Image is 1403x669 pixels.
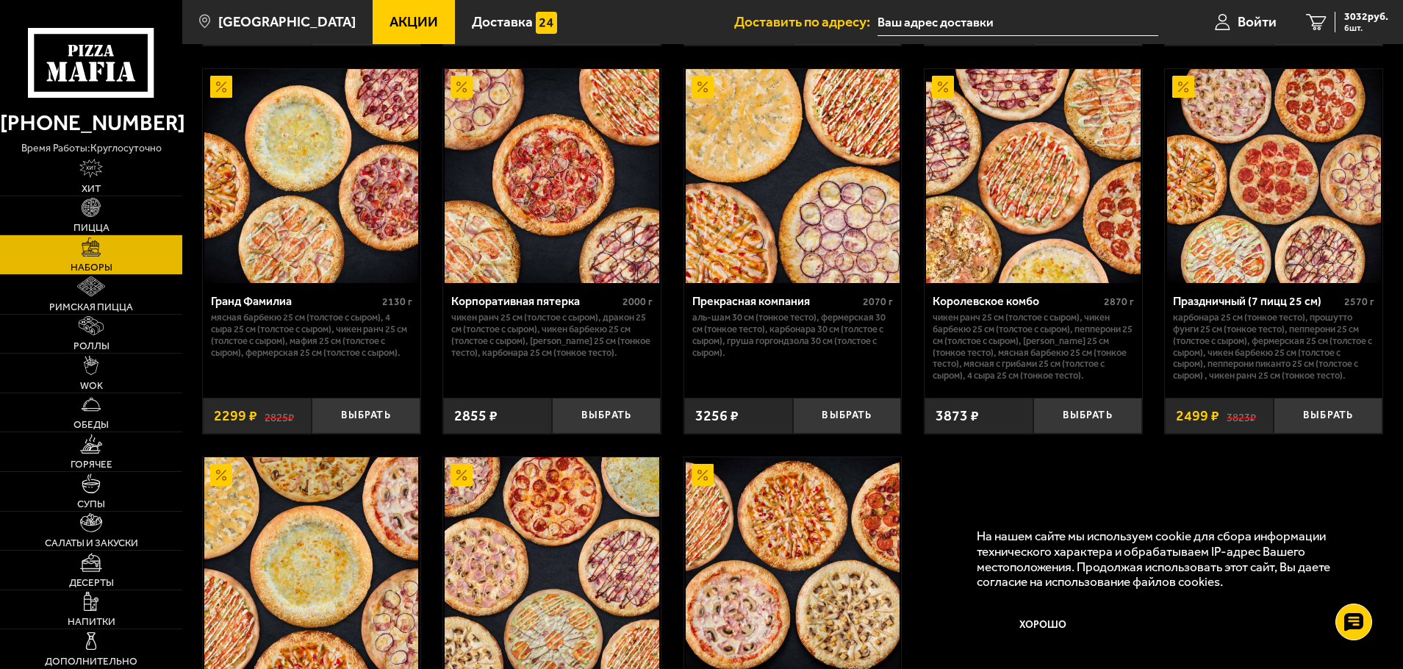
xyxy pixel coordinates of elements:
[933,294,1100,308] div: Королевское комбо
[210,76,232,98] img: Акционный
[82,184,101,194] span: Хит
[932,76,954,98] img: Акционный
[692,312,894,359] p: Аль-Шам 30 см (тонкое тесто), Фермерская 30 см (тонкое тесто), Карбонара 30 см (толстое с сыром),...
[211,312,412,359] p: Мясная Барбекю 25 см (толстое с сыром), 4 сыра 25 см (толстое с сыром), Чикен Ранч 25 см (толстое...
[1344,24,1388,32] span: 6 шт.
[692,76,714,98] img: Акционный
[73,341,110,351] span: Роллы
[443,69,661,283] a: АкционныйКорпоративная пятерка
[454,409,498,423] span: 2855 ₽
[45,657,137,667] span: Дополнительно
[71,459,112,470] span: Горячее
[622,296,653,308] span: 2000 г
[977,604,1108,648] button: Хорошо
[80,381,103,391] span: WOK
[218,15,356,29] span: [GEOGRAPHIC_DATA]
[77,499,105,509] span: Супы
[1344,12,1388,22] span: 3032 руб.
[1238,15,1277,29] span: Войти
[734,15,878,29] span: Доставить по адресу:
[1274,398,1382,434] button: Выбрать
[211,294,378,308] div: Гранд Фамилиа
[1173,294,1341,308] div: Праздничный (7 пицц 25 см)
[695,409,739,423] span: 3256 ₽
[451,464,473,486] img: Акционный
[210,464,232,486] img: Акционный
[472,15,533,29] span: Доставка
[1033,398,1142,434] button: Выбрать
[265,409,294,423] s: 2825 ₽
[863,296,893,308] span: 2070 г
[926,69,1140,283] img: Королевское комбо
[1172,76,1194,98] img: Акционный
[878,9,1158,36] input: Ваш адрес доставки
[203,69,420,283] a: АкционныйГранд Фамилиа
[73,420,109,430] span: Обеды
[71,262,112,273] span: Наборы
[382,296,412,308] span: 2130 г
[451,294,619,308] div: Корпоративная пятерка
[214,409,257,423] span: 2299 ₽
[977,529,1360,590] p: На нашем сайте мы используем cookie для сбора информации технического характера и обрабатываем IP...
[1173,312,1374,382] p: Карбонара 25 см (тонкое тесто), Прошутто Фунги 25 см (тонкое тесто), Пепперони 25 см (толстое с с...
[925,69,1142,283] a: АкционныйКоролевское комбо
[45,538,138,548] span: Салаты и закуски
[445,69,659,283] img: Корпоративная пятерка
[69,578,114,588] span: Десерты
[204,69,418,283] img: Гранд Фамилиа
[1227,409,1256,423] s: 3823 ₽
[933,312,1134,382] p: Чикен Ранч 25 см (толстое с сыром), Чикен Барбекю 25 см (толстое с сыром), Пепперони 25 см (толст...
[68,617,115,627] span: Напитки
[536,12,558,34] img: 15daf4d41897b9f0e9f617042186c801.svg
[936,409,979,423] span: 3873 ₽
[1176,409,1219,423] span: 2499 ₽
[692,294,860,308] div: Прекрасная компания
[49,302,133,312] span: Римская пицца
[552,398,661,434] button: Выбрать
[390,15,438,29] span: Акции
[73,223,110,233] span: Пицца
[1344,296,1374,308] span: 2570 г
[686,69,900,283] img: Прекрасная компания
[793,398,902,434] button: Выбрать
[1167,69,1381,283] img: Праздничный (7 пицц 25 см)
[451,312,653,359] p: Чикен Ранч 25 см (толстое с сыром), Дракон 25 см (толстое с сыром), Чикен Барбекю 25 см (толстое ...
[1165,69,1382,283] a: АкционныйПраздничный (7 пицц 25 см)
[684,69,902,283] a: АкционныйПрекрасная компания
[451,76,473,98] img: Акционный
[692,464,714,486] img: Акционный
[1104,296,1134,308] span: 2870 г
[312,398,420,434] button: Выбрать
